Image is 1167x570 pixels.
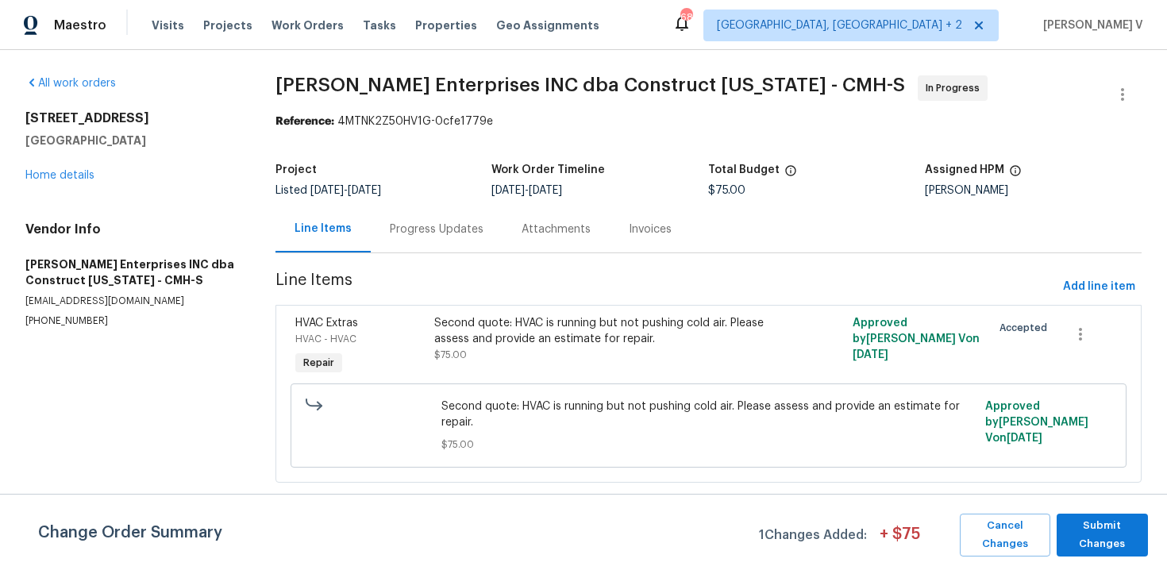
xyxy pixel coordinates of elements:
div: Progress Updates [390,221,483,237]
a: Home details [25,170,94,181]
span: $75.00 [434,350,467,360]
div: Line Items [295,221,352,237]
button: Submit Changes [1057,514,1148,557]
span: Approved by [PERSON_NAME] V on [985,401,1088,444]
span: Line Items [275,272,1057,302]
span: [DATE] [1007,433,1042,444]
span: Tasks [363,20,396,31]
span: - [310,185,381,196]
h5: [GEOGRAPHIC_DATA] [25,133,237,148]
span: Work Orders [272,17,344,33]
span: Cancel Changes [968,517,1042,553]
span: - [491,185,562,196]
div: Invoices [629,221,672,237]
span: The hpm assigned to this work order. [1009,164,1022,185]
a: All work orders [25,78,116,89]
h2: [STREET_ADDRESS] [25,110,237,126]
span: $75.00 [441,437,976,453]
span: Visits [152,17,184,33]
button: Cancel Changes [960,514,1050,557]
span: Accepted [999,320,1053,336]
span: The total cost of line items that have been proposed by Opendoor. This sum includes line items th... [784,164,797,185]
span: [PERSON_NAME] V [1037,17,1143,33]
span: Change Order Summary [38,514,222,557]
div: Second quote: HVAC is running but not pushing cold air. Please assess and provide an estimate for... [434,315,773,347]
p: [EMAIL_ADDRESS][DOMAIN_NAME] [25,295,237,308]
span: Second quote: HVAC is running but not pushing cold air. Please assess and provide an estimate for... [441,399,976,430]
span: [DATE] [348,185,381,196]
span: Geo Assignments [496,17,599,33]
span: Maestro [54,17,106,33]
span: 1 Changes Added: [759,520,867,557]
span: + $ 75 [880,526,920,557]
div: Attachments [522,221,591,237]
span: HVAC - HVAC [295,334,356,344]
span: [DATE] [310,185,344,196]
h5: Assigned HPM [925,164,1004,175]
span: Projects [203,17,252,33]
span: Properties [415,17,477,33]
h4: Vendor Info [25,221,237,237]
span: Repair [297,355,341,371]
span: Listed [275,185,381,196]
span: [DATE] [529,185,562,196]
h5: [PERSON_NAME] Enterprises INC dba Construct [US_STATE] - CMH-S [25,256,237,288]
span: Add line item [1063,277,1135,297]
span: [GEOGRAPHIC_DATA], [GEOGRAPHIC_DATA] + 2 [717,17,962,33]
span: [PERSON_NAME] Enterprises INC dba Construct [US_STATE] - CMH-S [275,75,905,94]
h5: Total Budget [708,164,780,175]
button: Add line item [1057,272,1142,302]
span: HVAC Extras [295,318,358,329]
div: 4MTNK2Z50HV1G-0cfe1779e [275,114,1142,129]
span: Submit Changes [1065,517,1140,553]
span: $75.00 [708,185,745,196]
h5: Work Order Timeline [491,164,605,175]
span: [DATE] [491,185,525,196]
span: [DATE] [853,349,888,360]
div: [PERSON_NAME] [925,185,1142,196]
p: [PHONE_NUMBER] [25,314,237,328]
b: Reference: [275,116,334,127]
span: Approved by [PERSON_NAME] V on [853,318,980,360]
h5: Project [275,164,317,175]
span: In Progress [926,80,986,96]
div: 68 [680,10,691,25]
